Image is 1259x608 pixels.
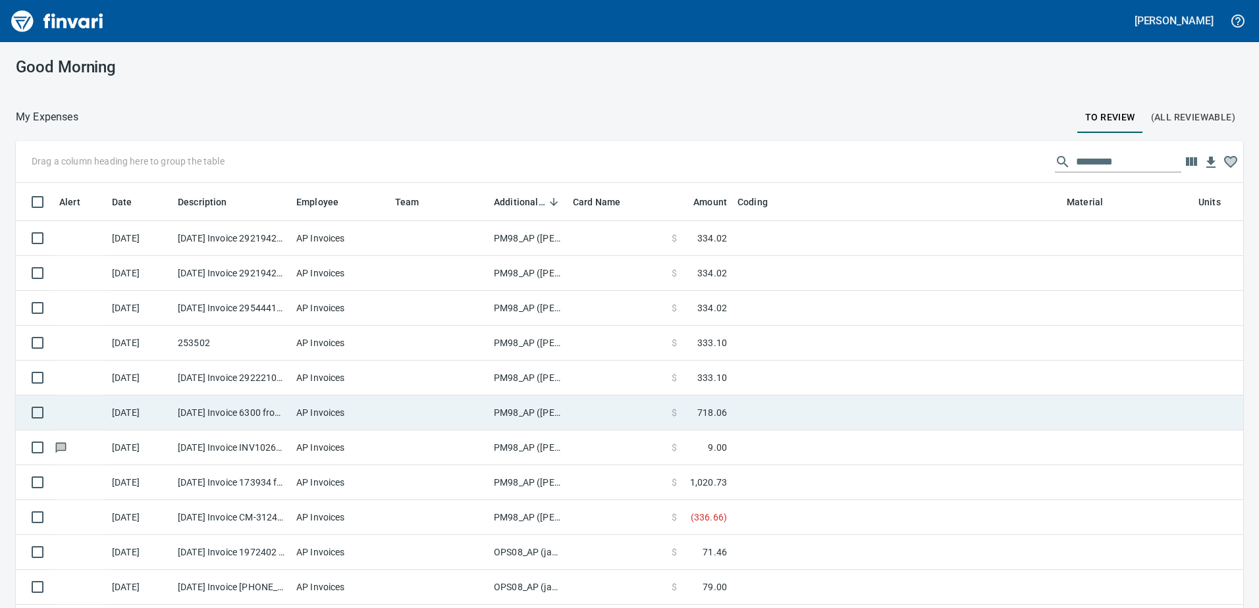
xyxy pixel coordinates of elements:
[672,580,677,594] span: $
[672,301,677,315] span: $
[672,406,677,419] span: $
[107,291,173,326] td: [DATE]
[107,395,173,430] td: [DATE]
[291,395,390,430] td: AP Invoices
[1085,109,1135,126] span: To Review
[489,291,568,326] td: PM98_AP ([PERSON_NAME], [PERSON_NAME])
[173,465,291,500] td: [DATE] Invoice 173934 from TLC Towing (1-10250)
[173,535,291,570] td: [DATE] Invoice 1972402 from [PERSON_NAME] Co (1-23227)
[291,570,390,605] td: AP Invoices
[703,580,727,594] span: 79.00
[291,291,390,326] td: AP Invoices
[1201,153,1221,172] button: Download table
[178,194,227,210] span: Description
[291,361,390,395] td: AP Invoices
[395,194,437,210] span: Team
[494,194,562,210] span: Additional Reviewer
[173,430,291,465] td: [DATE] Invoice INV10264176 from [GEOGRAPHIC_DATA] (1-24796)
[1198,194,1238,210] span: Units
[691,511,727,524] span: ( 336.66 )
[1151,109,1235,126] span: (All Reviewable)
[291,535,390,570] td: AP Invoices
[173,395,291,430] td: [DATE] Invoice 6300 from Wire Rite Electric Inc (1-11130)
[697,301,727,315] span: 334.02
[489,256,568,291] td: PM98_AP ([PERSON_NAME], [PERSON_NAME])
[573,194,637,210] span: Card Name
[178,194,244,210] span: Description
[173,361,291,395] td: [DATE] Invoice 29222109 from [PERSON_NAME] Hvac Services Inc (1-10453)
[173,256,291,291] td: [DATE] Invoice 29219424 from [PERSON_NAME] Hvac Services Inc (1-10453)
[296,194,338,210] span: Employee
[173,500,291,535] td: [DATE] Invoice CM-3124323 from United Site Services (1-11055)
[672,336,677,349] span: $
[737,194,785,210] span: Coding
[107,430,173,465] td: [DATE]
[672,266,677,280] span: $
[703,545,727,559] span: 71.46
[107,465,173,500] td: [DATE]
[672,441,677,454] span: $
[1181,152,1201,172] button: Choose columns to display
[573,194,620,210] span: Card Name
[697,371,727,384] span: 333.10
[107,221,173,256] td: [DATE]
[489,361,568,395] td: PM98_AP ([PERSON_NAME], [PERSON_NAME])
[489,430,568,465] td: PM98_AP ([PERSON_NAME], [PERSON_NAME])
[489,326,568,361] td: PM98_AP ([PERSON_NAME], [PERSON_NAME])
[494,194,545,210] span: Additional Reviewer
[173,326,291,361] td: 253502
[59,194,97,210] span: Alert
[107,570,173,605] td: [DATE]
[296,194,356,210] span: Employee
[291,326,390,361] td: AP Invoices
[697,336,727,349] span: 333.10
[59,194,80,210] span: Alert
[1131,11,1217,31] button: [PERSON_NAME]
[672,232,677,245] span: $
[1198,194,1221,210] span: Units
[489,221,568,256] td: PM98_AP ([PERSON_NAME], [PERSON_NAME])
[291,430,390,465] td: AP Invoices
[291,500,390,535] td: AP Invoices
[173,221,291,256] td: [DATE] Invoice 29219424 from [PERSON_NAME] Hvac Services Inc (1-10453)
[672,511,677,524] span: $
[1067,194,1120,210] span: Material
[291,465,390,500] td: AP Invoices
[112,194,149,210] span: Date
[693,194,727,210] span: Amount
[737,194,768,210] span: Coding
[291,256,390,291] td: AP Invoices
[112,194,132,210] span: Date
[16,109,78,125] p: My Expenses
[54,443,68,451] span: Has messages
[16,58,404,76] h3: Good Morning
[672,371,677,384] span: $
[16,109,78,125] nav: breadcrumb
[676,194,727,210] span: Amount
[32,155,225,168] p: Drag a column heading here to group the table
[489,500,568,535] td: PM98_AP ([PERSON_NAME], [PERSON_NAME])
[1067,194,1103,210] span: Material
[107,326,173,361] td: [DATE]
[697,266,727,280] span: 334.02
[489,570,568,605] td: OPS08_AP (janettep, samr)
[697,406,727,419] span: 718.06
[489,395,568,430] td: PM98_AP ([PERSON_NAME], [PERSON_NAME])
[173,570,291,605] td: [DATE] Invoice [PHONE_NUMBER] from Midvale Telephone Company dba MTE Communications (1-39837)
[173,291,291,326] td: [DATE] Invoice 29544419 from [PERSON_NAME] Hvac Services Inc (1-10453)
[291,221,390,256] td: AP Invoices
[8,5,107,37] img: Finvari
[1135,14,1214,28] h5: [PERSON_NAME]
[489,465,568,500] td: PM98_AP ([PERSON_NAME], [PERSON_NAME])
[107,500,173,535] td: [DATE]
[107,535,173,570] td: [DATE]
[489,535,568,570] td: OPS08_AP (janettep, samr)
[672,476,677,489] span: $
[107,256,173,291] td: [DATE]
[690,476,727,489] span: 1,020.73
[395,194,419,210] span: Team
[697,232,727,245] span: 334.02
[708,441,727,454] span: 9.00
[107,361,173,395] td: [DATE]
